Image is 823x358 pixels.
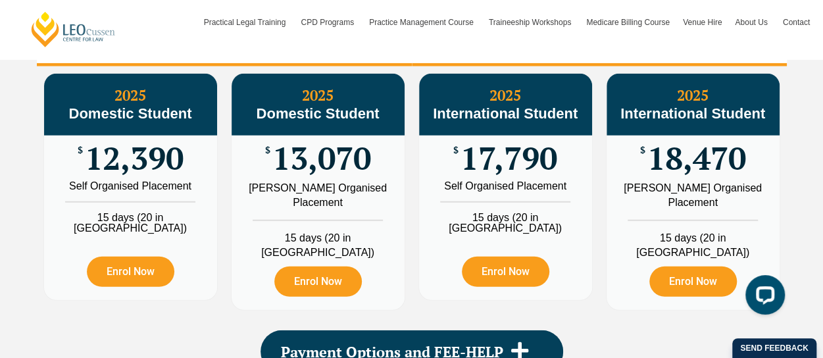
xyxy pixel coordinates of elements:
[241,181,395,210] div: [PERSON_NAME] Organised Placement
[620,105,765,122] span: International Student
[362,3,482,41] a: Practice Management Course
[78,145,83,155] span: $
[453,145,459,155] span: $
[647,145,746,171] span: 18,470
[85,145,184,171] span: 12,390
[272,145,371,171] span: 13,070
[461,145,557,171] span: 17,790
[728,3,776,41] a: About Us
[429,181,582,192] div: Self Organised Placement
[54,181,207,192] div: Self Organised Placement
[433,105,578,122] span: International Student
[676,3,728,41] a: Venue Hire
[30,11,117,48] a: [PERSON_NAME] Centre for Law
[232,87,405,122] h3: 2025
[640,145,645,155] span: $
[482,3,580,41] a: Traineeship Workshops
[462,257,549,287] a: Enrol Now
[649,267,737,297] a: Enrol Now
[44,87,217,122] h3: 2025
[256,105,379,122] span: Domestic Student
[68,105,191,122] span: Domestic Student
[294,3,362,41] a: CPD Programs
[274,267,362,297] a: Enrol Now
[232,220,405,260] li: 15 days (20 in [GEOGRAPHIC_DATA])
[735,270,790,325] iframe: LiveChat chat widget
[776,3,816,41] a: Contact
[607,220,780,260] li: 15 days (20 in [GEOGRAPHIC_DATA])
[419,201,592,234] li: 15 days (20 in [GEOGRAPHIC_DATA])
[580,3,676,41] a: Medicare Billing Course
[607,87,780,122] h3: 2025
[419,87,592,122] h3: 2025
[616,181,770,210] div: [PERSON_NAME] Organised Placement
[44,201,217,234] li: 15 days (20 in [GEOGRAPHIC_DATA])
[197,3,295,41] a: Practical Legal Training
[265,145,270,155] span: $
[87,257,174,287] a: Enrol Now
